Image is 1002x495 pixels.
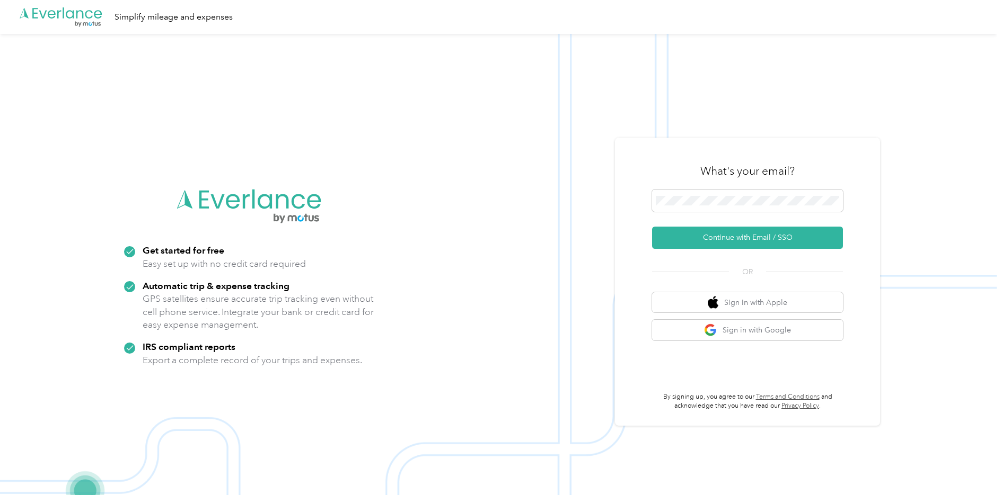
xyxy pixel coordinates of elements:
button: google logoSign in with Google [652,320,843,340]
strong: IRS compliant reports [143,341,235,352]
button: Continue with Email / SSO [652,227,843,249]
img: google logo [704,323,717,337]
img: apple logo [708,296,718,309]
button: apple logoSign in with Apple [652,292,843,313]
strong: Get started for free [143,245,224,256]
a: Privacy Policy [781,402,819,410]
a: Terms and Conditions [756,393,820,401]
h3: What's your email? [700,164,795,178]
div: Simplify mileage and expenses [115,11,233,24]
strong: Automatic trip & expense tracking [143,280,289,291]
p: GPS satellites ensure accurate trip tracking even without cell phone service. Integrate your bank... [143,292,374,331]
span: OR [729,266,766,277]
p: Easy set up with no credit card required [143,257,306,271]
p: By signing up, you agree to our and acknowledge that you have read our . [652,392,843,411]
p: Export a complete record of your trips and expenses. [143,354,362,367]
